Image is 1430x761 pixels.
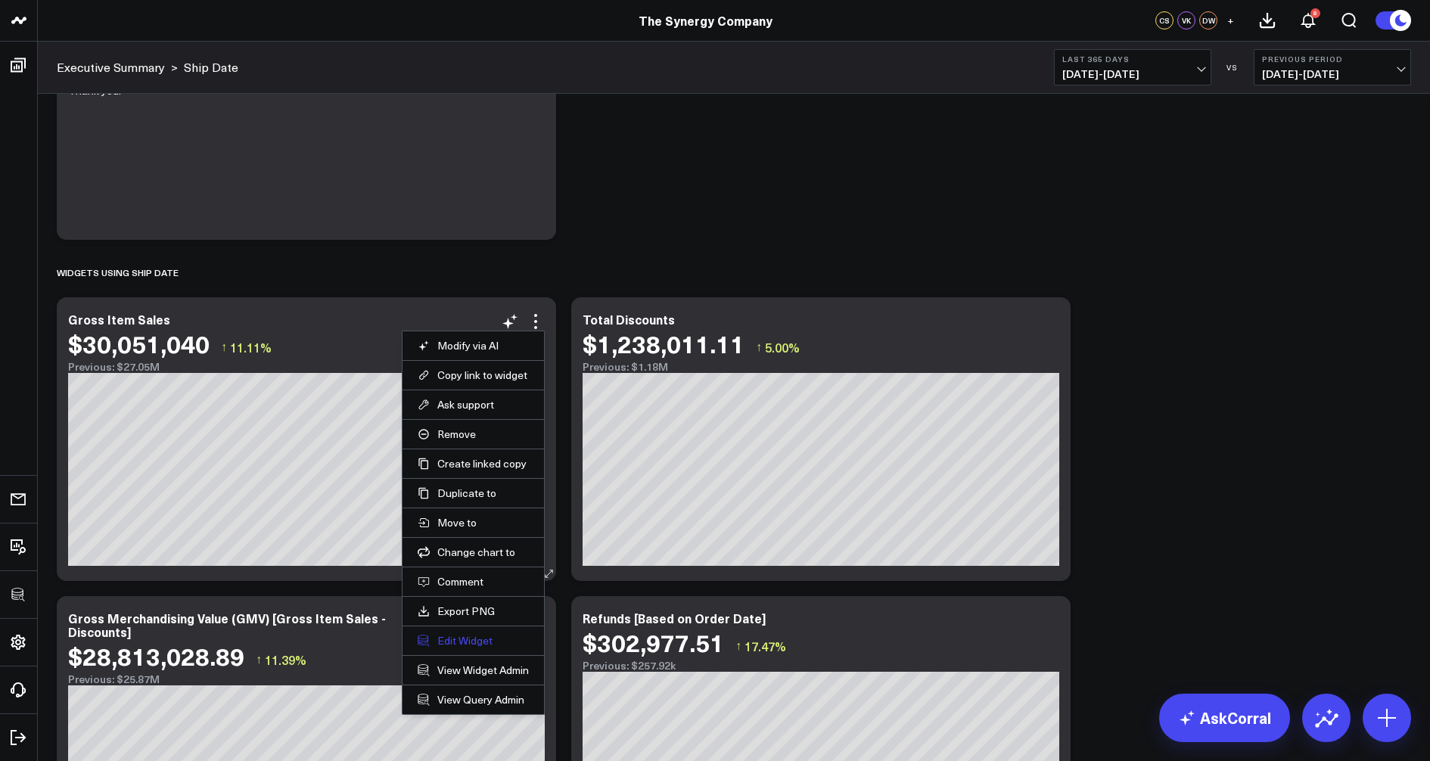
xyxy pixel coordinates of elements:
a: View Widget Admin [418,663,529,677]
span: 11.39% [265,651,306,668]
div: Previous: $27.05M [68,361,545,373]
a: Executive Summary [57,59,165,76]
div: 8 [1310,8,1320,18]
span: ↑ [221,337,227,357]
div: VS [1219,63,1246,72]
div: VK [1177,11,1195,30]
button: Copy link to widget [418,368,529,382]
div: $28,813,028.89 [68,642,244,669]
a: AskCorral [1159,694,1290,742]
span: ↑ [756,337,762,357]
span: 5.00% [765,339,800,356]
span: ↑ [735,636,741,656]
span: 17.47% [745,638,786,654]
button: Ask support [418,398,529,412]
div: Previous: $1.18M [583,361,1059,373]
button: + [1221,11,1239,30]
div: Refunds [Based on Order Date] [583,610,766,626]
button: Change chart to [418,545,529,559]
button: Modify via AI [418,339,529,353]
button: Duplicate to [418,486,529,500]
div: Gross Merchandising Value (GMV) [Gross Item Sales - Discounts] [68,610,386,640]
div: Previous: $25.87M [68,673,545,685]
button: Last 365 Days[DATE]-[DATE] [1054,49,1211,85]
div: Gross Item Sales [68,311,170,328]
a: View Query Admin [418,693,529,707]
span: [DATE] - [DATE] [1262,68,1403,80]
button: Edit Widget [418,634,529,648]
span: ↑ [256,650,262,669]
div: Total Discounts [583,311,675,328]
div: > [57,59,178,76]
div: CS [1155,11,1174,30]
button: Move to [418,516,529,530]
span: [DATE] - [DATE] [1062,68,1203,80]
button: Remove [418,427,529,441]
span: 11.11% [230,339,272,356]
a: Export PNG [418,604,529,618]
b: Previous Period [1262,54,1403,64]
button: Comment [418,575,529,589]
div: Previous: $257.92k [583,660,1059,672]
a: Ship Date [184,59,238,76]
button: Create linked copy [418,457,529,471]
div: $302,977.51 [583,629,724,656]
button: Previous Period[DATE]-[DATE] [1254,49,1411,85]
a: The Synergy Company [639,12,773,29]
span: + [1227,15,1234,26]
div: $30,051,040 [68,330,210,357]
div: DW [1199,11,1217,30]
b: Last 365 Days [1062,54,1203,64]
div: Widgets using Ship date [57,255,179,290]
div: $1,238,011.11 [583,330,745,357]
